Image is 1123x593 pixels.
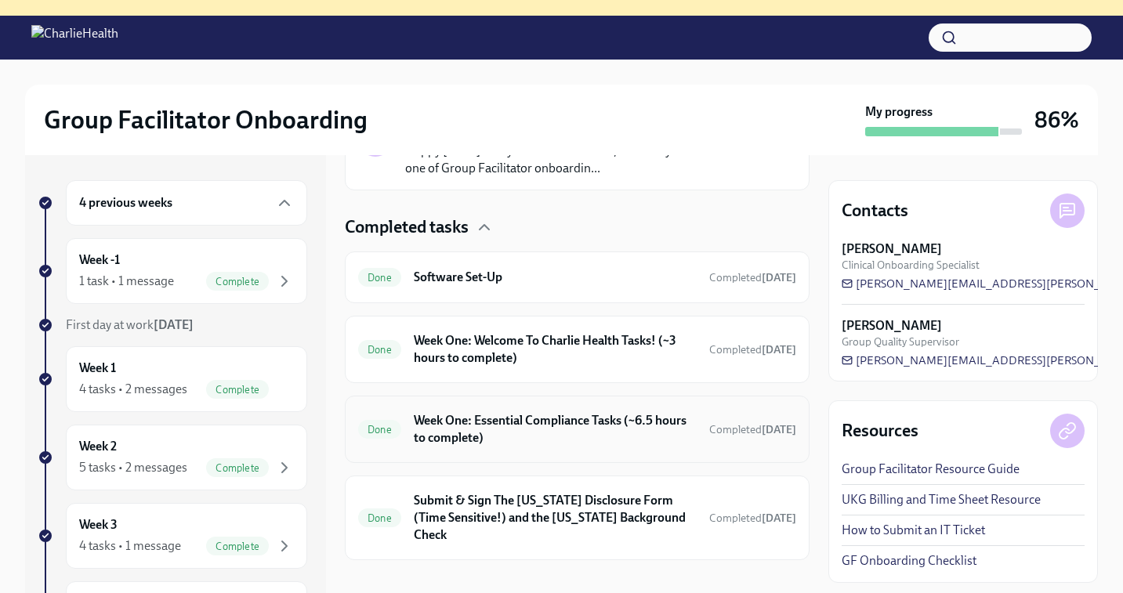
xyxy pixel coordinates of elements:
span: September 29th, 2025 09:26 [709,511,796,526]
a: Week 34 tasks • 1 messageComplete [38,503,307,569]
div: 4 tasks • 2 messages [79,381,187,398]
div: 4 tasks • 1 message [79,537,181,555]
span: Group Quality Supervisor [842,334,959,349]
a: Week 14 tasks • 2 messagesComplete [38,346,307,412]
h6: Week 2 [79,438,117,455]
strong: [DATE] [154,317,194,332]
span: Clinical Onboarding Specialist [842,258,980,273]
span: Complete [206,541,269,552]
h6: Week One: Essential Compliance Tasks (~6.5 hours to complete) [414,412,697,447]
span: September 24th, 2025 13:17 [709,342,796,357]
h6: Software Set-Up [414,269,697,286]
a: Week -11 task • 1 messageComplete [38,238,307,304]
p: Happy [DATE]! Pat yourself on the back, because you finished week one of Group Facilitator onboar... [405,143,765,177]
h6: 4 previous weeks [79,194,172,212]
strong: [DATE] [762,271,796,284]
a: DoneWeek One: Essential Compliance Tasks (~6.5 hours to complete)Completed[DATE] [358,409,796,450]
span: Complete [206,462,269,474]
strong: [DATE] [762,512,796,525]
a: DoneSubmit & Sign The [US_STATE] Disclosure Form (Time Sensitive!) and the [US_STATE] Background ... [358,489,796,547]
h3: 86% [1034,106,1079,134]
a: How to Submit an IT Ticket [842,522,985,539]
h6: Week -1 [79,251,120,269]
h4: Resources [842,419,918,443]
a: Week 25 tasks • 2 messagesComplete [38,425,307,490]
div: 5 tasks • 2 messages [79,459,187,476]
strong: [PERSON_NAME] [842,240,942,258]
span: Complete [206,276,269,287]
span: First day at work [66,317,194,332]
a: UKG Billing and Time Sheet Resource [842,491,1041,508]
span: Done [358,424,401,436]
a: DoneSoftware Set-UpCompleted[DATE] [358,265,796,290]
strong: [DATE] [762,423,796,436]
h4: Contacts [842,199,908,222]
h6: Week 1 [79,360,116,377]
strong: My progress [865,103,933,121]
span: Completed [709,271,796,284]
div: 4 previous weeks [66,180,307,226]
h2: Group Facilitator Onboarding [44,104,368,136]
h6: Week 3 [79,516,118,533]
span: Done [358,512,401,524]
h6: Submit & Sign The [US_STATE] Disclosure Form (Time Sensitive!) and the [US_STATE] Background Check [414,492,697,544]
span: Done [358,272,401,284]
span: Complete [206,384,269,396]
span: Completed [709,343,796,356]
a: GF Onboarding Checklist [842,552,976,569]
span: September 25th, 2025 11:04 [709,422,796,437]
div: 1 task • 1 message [79,273,174,290]
strong: [DATE] [762,343,796,356]
span: September 24th, 2025 10:21 [709,270,796,285]
a: Group Facilitator Resource Guide [842,461,1020,478]
div: Completed tasks [345,215,810,239]
span: Done [358,344,401,356]
img: CharlieHealth [31,25,118,50]
a: DoneWeek One: Welcome To Charlie Health Tasks! (~3 hours to complete)Completed[DATE] [358,329,796,370]
span: Completed [709,423,796,436]
a: First day at work[DATE] [38,316,307,334]
h4: Completed tasks [345,215,469,239]
h6: Week One: Welcome To Charlie Health Tasks! (~3 hours to complete) [414,332,697,367]
span: Completed [709,512,796,525]
strong: [PERSON_NAME] [842,317,942,334]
